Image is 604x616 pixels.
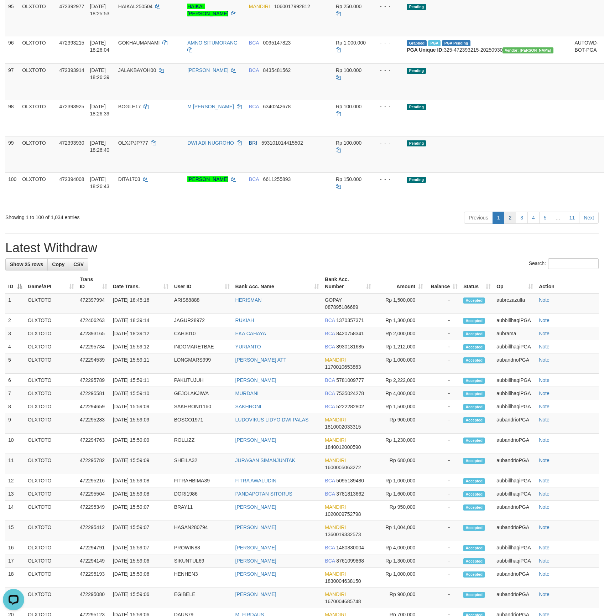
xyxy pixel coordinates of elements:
a: [PERSON_NAME] [187,67,228,73]
a: 11 [565,212,580,224]
td: PAKUTUJUH [171,374,233,387]
td: DORI1986 [171,487,233,501]
td: 1 [5,293,25,314]
a: [PERSON_NAME] [235,558,276,564]
span: 472392977 [59,4,84,9]
td: JAGUR28972 [171,314,233,327]
td: INDOMARETBAE [171,340,233,353]
td: 15 [5,521,25,541]
td: 5 [5,353,25,374]
a: Note [539,558,550,564]
span: [DATE] 18:26:04 [90,40,110,53]
span: [DATE] 18:26:39 [90,104,110,117]
span: Accepted [463,504,485,511]
a: [PERSON_NAME] [235,437,276,443]
td: 472295782 [77,454,110,474]
th: User ID: activate to sort column ascending [171,273,233,293]
td: 8 [5,400,25,413]
td: 12 [5,474,25,487]
div: Showing 1 to 100 of 1,034 entries [5,211,246,221]
div: - - - [374,176,401,183]
div: - - - [374,39,401,46]
button: Open LiveChat chat widget [3,3,24,24]
th: Game/API: activate to sort column ascending [25,273,77,293]
span: [DATE] 18:26:43 [90,176,110,189]
td: aubbillhaqiPGA [494,400,536,413]
td: [DATE] 18:45:16 [110,293,171,314]
td: - [426,374,460,387]
span: Accepted [463,417,485,423]
span: BRI [249,140,257,146]
td: Rp 1,230,000 [374,434,426,454]
span: BCA [249,176,259,182]
a: Note [539,417,550,423]
span: MANDIRI [325,357,346,363]
label: Search: [529,258,599,269]
td: 472406263 [77,314,110,327]
span: OLXJPJP777 [118,140,148,146]
a: AMNO SITUMORANG [187,40,238,46]
td: LONGMARS999 [171,353,233,374]
td: OLXTOTO [25,340,77,353]
td: 325-472393215-20250930 [404,36,572,63]
span: Copy 6340242678 to clipboard [263,104,291,109]
a: SAKHRONI [235,404,261,409]
span: BCA [325,344,335,350]
span: Copy 1060017992812 to clipboard [274,4,310,9]
td: OLXTOTO [25,327,77,340]
span: Accepted [463,331,485,337]
a: HAIKAL [PERSON_NAME] [187,4,228,16]
td: [DATE] 15:59:09 [110,413,171,434]
td: [DATE] 15:59:10 [110,387,171,400]
span: Pending [407,140,426,146]
span: Rp 150.000 [336,176,361,182]
span: Grabbed [407,40,427,46]
a: [PERSON_NAME] ATT [235,357,287,363]
td: 9 [5,413,25,434]
a: [PERSON_NAME] [235,377,276,383]
td: OLXTOTO [25,314,77,327]
a: Previous [464,212,493,224]
a: YURIANTO [235,344,261,350]
span: Copy 8435481562 to clipboard [263,67,291,73]
td: Rp 900,000 [374,413,426,434]
span: Copy 7535024278 to clipboard [336,390,364,396]
td: 472295789 [77,374,110,387]
td: OLXTOTO [25,454,77,474]
span: Copy 8930181685 to clipboard [336,344,364,350]
td: 472295349 [77,501,110,521]
a: Note [539,591,550,597]
span: Marked by aubrama [428,40,441,46]
td: aubbillhaqiPGA [494,374,536,387]
td: Rp 1,600,000 [374,487,426,501]
td: 472295283 [77,413,110,434]
td: 3 [5,327,25,340]
a: M [PERSON_NAME] [187,104,234,109]
a: Note [539,478,550,483]
a: FITRA AWALUDIN [235,478,277,483]
span: Accepted [463,378,485,384]
td: Rp 1,500,000 [374,293,426,314]
a: Note [539,545,550,550]
td: SHEILA32 [171,454,233,474]
a: Note [539,344,550,350]
a: [PERSON_NAME] [235,591,276,597]
a: 2 [504,212,516,224]
td: [DATE] 18:39:14 [110,314,171,327]
a: 4 [527,212,540,224]
span: BCA [325,478,335,483]
td: OLXTOTO [19,136,56,172]
span: 472394008 [59,176,84,182]
span: Copy 0095147823 to clipboard [263,40,291,46]
span: MANDIRI [249,4,270,9]
td: OLXTOTO [19,172,56,209]
span: HAIKAL250504 [118,4,153,9]
a: LUDOVIKUS LIDYO DWI PALAS [235,417,309,423]
span: Vendor URL: https://secure4.1velocity.biz [503,47,553,53]
span: MANDIRI [325,457,346,463]
span: Pending [407,177,426,183]
th: Bank Acc. Number: activate to sort column ascending [322,273,374,293]
a: Copy [47,258,69,270]
a: … [551,212,565,224]
td: - [426,400,460,413]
